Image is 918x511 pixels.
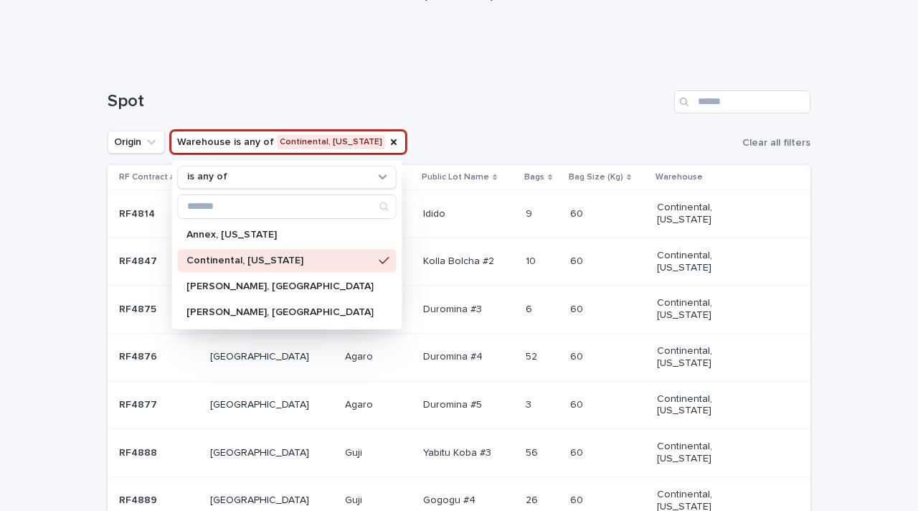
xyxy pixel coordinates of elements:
p: 6 [526,301,535,316]
p: Yabitu Koba #3 [423,444,494,459]
p: [GEOGRAPHIC_DATA] [210,447,313,459]
h1: Spot [108,91,668,112]
p: Annex, [US_STATE] [186,230,374,240]
p: Public Lot Name [422,169,489,185]
p: RF4888 [119,444,160,459]
p: 52 [526,348,540,363]
p: 60 [570,253,586,268]
p: 10 [526,253,539,268]
p: 60 [570,301,586,316]
p: Warehouse [656,169,703,185]
p: Guji [345,492,365,507]
p: Agaro [345,348,376,363]
p: Bag Size (Kg) [569,169,623,185]
p: 26 [526,492,541,507]
tr: RF4847RF4847 [GEOGRAPHIC_DATA]AgaroAgaro Kolla Bolcha #2Kolla Bolcha #2 1010 6060 Continental, [U... [108,238,810,286]
div: Search [178,194,397,219]
button: Origin [108,131,165,154]
p: RF4875 [119,301,159,316]
p: 3 [526,396,534,411]
p: Bags [524,169,544,185]
tr: RF4814RF4814 [GEOGRAPHIC_DATA]YirgacheffeYirgacheffe IdidoIdido 99 6060 Continental, [US_STATE] [108,190,810,238]
p: Agaro [345,396,376,411]
p: 60 [570,348,586,363]
p: 9 [526,205,535,220]
tr: RF4877RF4877 [GEOGRAPHIC_DATA]AgaroAgaro Duromina #5Duromina #5 33 6060 Continental, [US_STATE] [108,381,810,429]
p: 56 [526,444,541,459]
p: [GEOGRAPHIC_DATA] [210,399,313,411]
input: Search [179,195,396,218]
tr: RF4876RF4876 [GEOGRAPHIC_DATA]AgaroAgaro Duromina #4Duromina #4 5252 6060 Continental, [US_STATE] [108,333,810,381]
p: Duromina #5 [423,396,485,411]
p: 60 [570,492,586,507]
p: RF Contract # [119,169,175,185]
p: Duromina #3 [423,301,485,316]
tr: RF4875RF4875 [GEOGRAPHIC_DATA]AgaroAgaro Duromina #3Duromina #3 66 6060 Continental, [US_STATE] [108,286,810,334]
button: Warehouse [171,131,406,154]
p: 60 [570,205,586,220]
p: Duromina #4 [423,348,486,363]
p: [PERSON_NAME], [GEOGRAPHIC_DATA] [186,307,374,317]
p: Continental, [US_STATE] [186,255,374,266]
p: RF4847 [119,253,160,268]
p: Guji [345,444,365,459]
button: Clear all filters [737,132,810,154]
p: RF4814 [119,205,158,220]
p: is any of [187,171,227,183]
p: RF4876 [119,348,160,363]
p: [GEOGRAPHIC_DATA] [210,351,313,363]
p: Idido [423,205,448,220]
p: RF4877 [119,396,160,411]
span: Clear all filters [742,138,810,148]
p: 60 [570,444,586,459]
p: RF4889 [119,492,160,507]
p: Kolla Bolcha #2 [423,253,497,268]
p: Gogogu #4 [423,492,478,507]
p: [PERSON_NAME], [GEOGRAPHIC_DATA] [186,281,374,291]
p: 60 [570,396,586,411]
tr: RF4888RF4888 [GEOGRAPHIC_DATA]GujiGuji Yabitu Koba #3Yabitu Koba #3 5656 6060 Continental, [US_ST... [108,429,810,477]
input: Search [674,90,810,113]
p: [GEOGRAPHIC_DATA] [210,494,313,507]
